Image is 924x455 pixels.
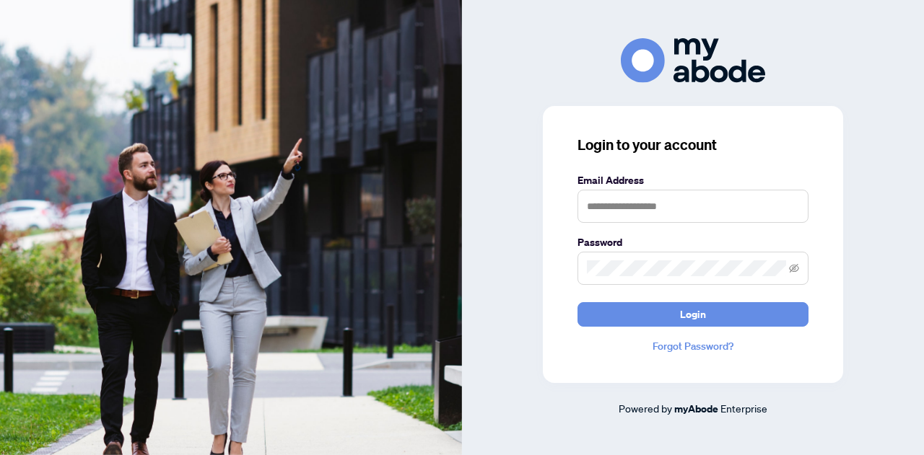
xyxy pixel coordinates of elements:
[720,402,767,415] span: Enterprise
[789,263,799,273] span: eye-invisible
[619,402,672,415] span: Powered by
[577,234,808,250] label: Password
[577,135,808,155] h3: Login to your account
[621,38,765,82] img: ma-logo
[577,172,808,188] label: Email Address
[577,338,808,354] a: Forgot Password?
[577,302,808,327] button: Login
[674,401,718,417] a: myAbode
[680,303,706,326] span: Login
